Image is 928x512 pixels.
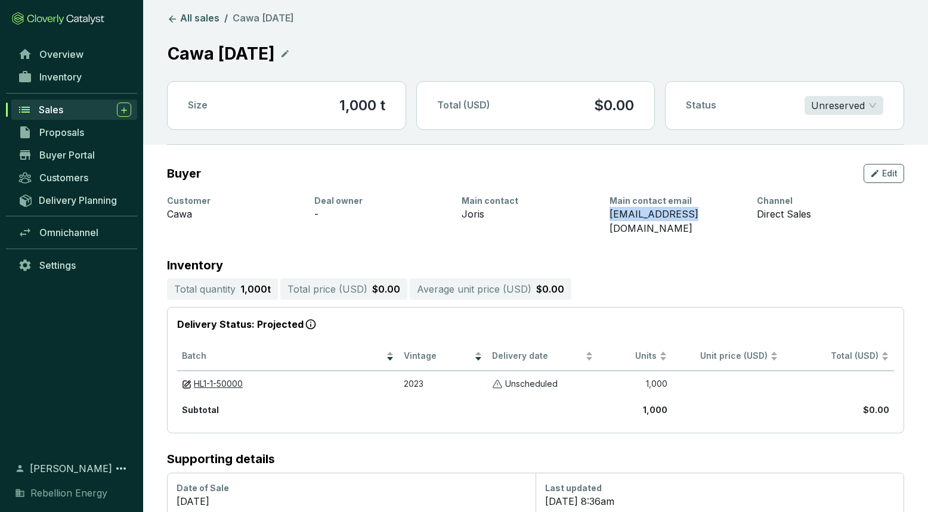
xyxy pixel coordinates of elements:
[372,282,400,296] p: $0.00
[167,167,201,180] h2: Buyer
[287,282,367,296] p: Total price ( USD )
[12,122,137,142] a: Proposals
[224,12,228,26] li: /
[462,207,595,221] div: Joris
[811,97,877,114] span: Unreserved
[757,195,890,207] div: Channel
[757,207,890,221] div: Direct Sales
[39,194,117,206] span: Delivery Planning
[39,71,82,83] span: Inventory
[686,99,716,112] p: Status
[177,482,526,494] div: Date of Sale
[700,350,768,361] span: Unit price (USD)
[610,207,743,235] div: [EMAIL_ADDRESS][DOMAIN_NAME]
[12,145,137,165] a: Buyer Portal
[39,104,63,116] span: Sales
[643,405,667,415] b: 1,000
[339,96,385,115] section: 1,000 t
[314,207,447,221] div: -
[492,378,503,390] img: Unscheduled
[864,164,904,183] button: Edit
[182,405,219,415] b: Subtotal
[39,172,88,184] span: Customers
[505,378,558,390] p: Unscheduled
[30,486,107,500] span: Rebellion Energy
[177,317,894,333] p: Delivery Status: Projected
[182,350,383,362] span: Batch
[167,195,300,207] div: Customer
[194,378,243,389] span: HL1-1-50000
[182,380,191,389] img: draft
[12,255,137,275] a: Settings
[492,350,583,362] span: Delivery date
[177,494,526,508] div: [DATE]
[12,44,137,64] a: Overview
[39,48,83,60] span: Overview
[831,350,878,361] span: Total (USD)
[598,371,672,397] td: 1,000
[194,378,243,390] a: HL1-1-50000
[610,195,743,207] div: Main contact email
[404,350,472,362] span: Vintage
[545,482,895,494] div: Last updated
[167,207,300,221] div: Cawa
[399,371,488,397] td: 2023
[536,282,564,296] p: $0.00
[11,100,137,120] a: Sales
[437,99,490,111] span: Total (USD)
[603,350,657,362] span: Units
[188,99,208,112] p: Size
[12,167,137,188] a: Customers
[417,282,531,296] p: Average unit price ( USD )
[462,195,595,207] div: Main contact
[12,67,137,87] a: Inventory
[39,259,76,271] span: Settings
[594,96,634,115] p: $0.00
[12,222,137,243] a: Omnichannel
[39,149,95,161] span: Buyer Portal
[314,195,447,207] div: Deal owner
[39,226,98,238] span: Omnichannel
[882,167,898,179] span: Edit
[12,190,137,210] a: Delivery Planning
[233,12,294,24] span: Cawa [DATE]
[167,452,904,466] h2: Supporting details
[545,494,895,508] div: [DATE] 8:36am
[39,126,84,138] span: Proposals
[174,282,236,296] p: Total quantity
[399,342,488,371] th: Vintage
[240,282,271,296] p: 1,000 t
[487,342,598,371] th: Delivery date
[30,461,112,476] span: [PERSON_NAME]
[165,12,222,26] a: All sales
[167,259,904,271] p: Inventory
[167,41,276,67] p: Cawa [DATE]
[177,342,399,371] th: Batch
[598,342,672,371] th: Units
[863,405,889,415] b: $0.00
